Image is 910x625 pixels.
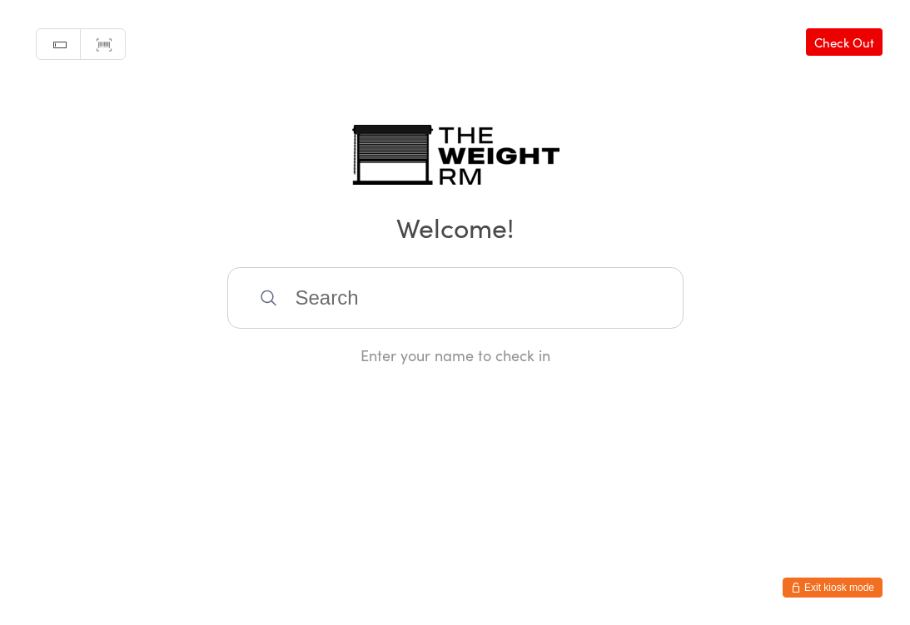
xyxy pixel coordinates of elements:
input: Search [227,267,684,329]
div: Enter your name to check in [227,345,684,365]
img: The Weight Rm [351,125,559,185]
button: Exit kiosk mode [783,578,883,598]
a: Check Out [806,28,883,56]
h2: Welcome! [17,208,893,246]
